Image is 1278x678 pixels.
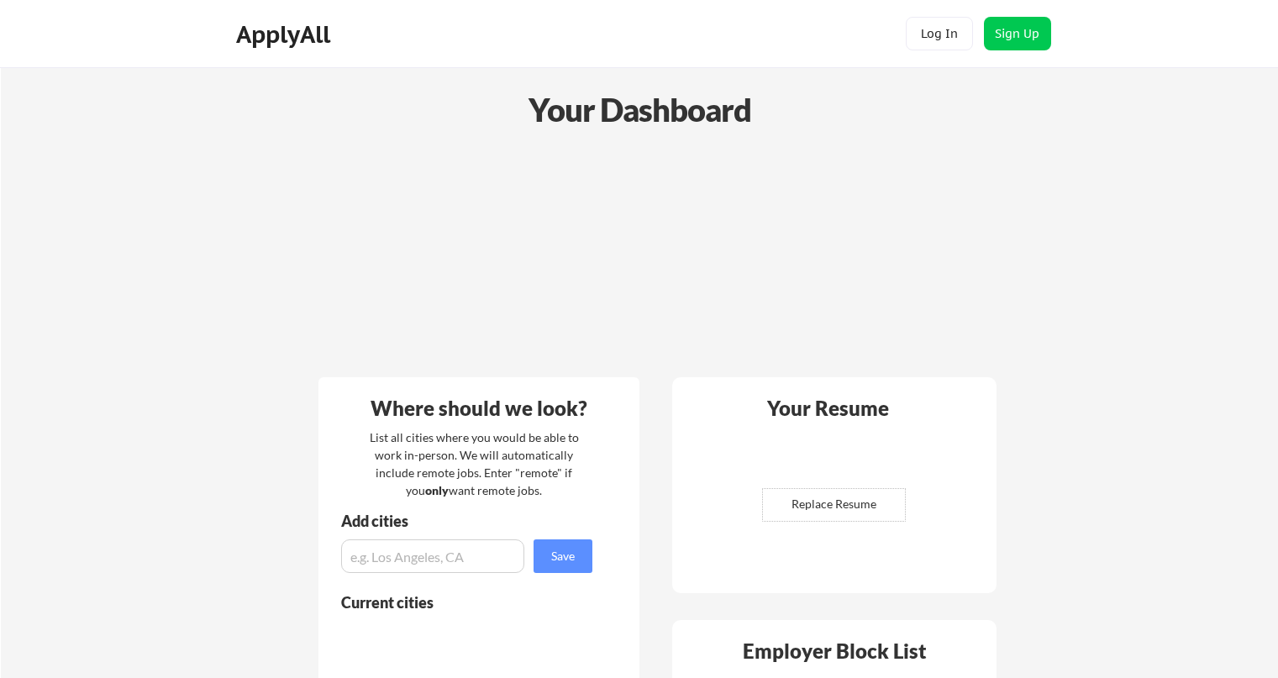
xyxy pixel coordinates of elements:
[534,539,592,573] button: Save
[425,483,449,497] strong: only
[341,595,574,610] div: Current cities
[236,20,335,49] div: ApplyAll
[341,513,597,528] div: Add cities
[341,539,524,573] input: e.g. Los Angeles, CA
[906,17,973,50] button: Log In
[323,398,635,418] div: Where should we look?
[679,641,991,661] div: Employer Block List
[745,398,912,418] div: Your Resume
[984,17,1051,50] button: Sign Up
[2,86,1278,134] div: Your Dashboard
[359,428,590,499] div: List all cities where you would be able to work in-person. We will automatically include remote j...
